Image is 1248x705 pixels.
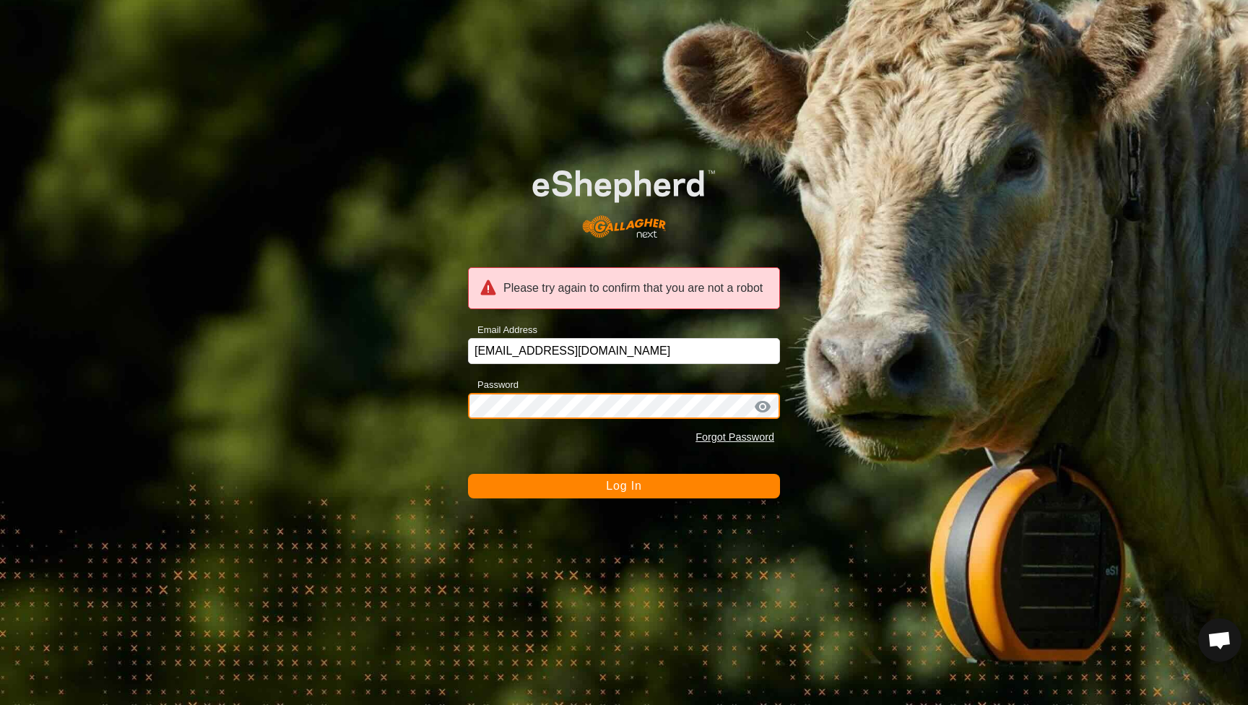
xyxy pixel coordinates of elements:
keeper-lock: Open Keeper Popup [734,397,751,415]
span: Log In [606,480,641,492]
button: Log In [468,474,780,498]
div: Please try again to confirm that you are not a robot [468,267,780,309]
div: Open chat [1198,618,1241,662]
label: Email Address [468,323,537,337]
input: Email Address [468,338,780,364]
a: Forgot Password [695,431,774,443]
img: E-shepherd Logo [499,144,749,250]
label: Password [468,378,519,392]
